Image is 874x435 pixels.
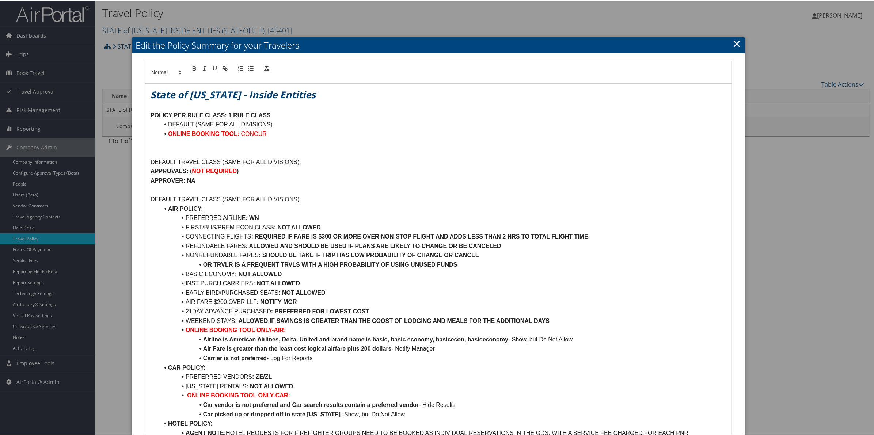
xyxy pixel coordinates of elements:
li: [US_STATE] RENTALS [159,381,726,390]
li: PREFERRED VENDORS [159,371,726,381]
strong: REQUIRED IF FARE IS $300 OR MORE OVER NON-STOP FLIGHT AND ADDS LESS THAN 2 HRS TO TOTAL FLIGHT TIME. [255,233,590,239]
li: INST PURCH CARRIERS [159,278,726,287]
li: - Hide Results [159,400,726,409]
strong: Airline is American Airlines, Delta, United and brand name is basic, basic economy, basicecon, ba... [203,336,508,342]
strong: : NOT ALLOWED [278,289,325,295]
li: - Show, but Do Not Allow [159,334,726,344]
li: CONNECTING FLIGHTS [159,231,726,241]
li: WEEKEND STAYS [159,316,726,325]
span: CONCUR [241,130,267,136]
strong: : PREFERRED FOR LOWEST COST [271,308,369,314]
strong: : NOT ALLOWED [253,279,300,286]
strong: : NOT ALLOWED [274,224,321,230]
li: DEFAULT (SAME FOR ALL DIVISIONS) [159,119,726,129]
li: EARLY BIRD/PURCHASED SEATS [159,287,726,297]
a: Close [733,35,741,50]
strong: : WN [246,214,259,220]
li: - Log For Reports [159,353,726,362]
li: PREFERRED AIRLINE [159,213,726,222]
strong: : [251,233,253,239]
h2: Edit the Policy Summary for your Travelers [132,37,745,53]
strong: Car vendor is not preferred and Car search results contain a preferred vendor [203,401,419,407]
li: AIR FARE $200 OVER LLF [159,297,726,306]
li: FIRST/BUS/PREM ECON CLASS [159,222,726,232]
strong: HOTEL POLICY: [168,420,213,426]
strong: CAR POLICY: [168,364,206,370]
strong: : NOT ALLOWED [246,382,293,389]
li: NONREFUNDABLE FARES [159,250,726,259]
strong: APPROVER: NA [151,177,195,183]
strong: ONLINE BOOKING TOOL: [168,130,239,136]
strong: POLICY PER RULE CLASS: 1 RULE CLASS [151,111,271,118]
em: State of [US_STATE] - Inside Entities [151,87,316,100]
strong: ) [237,167,239,173]
p: DEFAULT TRAVEL CLASS (SAME FOR ALL DIVISIONS): [151,157,726,166]
strong: : ALLOWED AND SHOULD BE USED IF PLANS ARE LIKELY TO CHANGE OR BE CANCELED [246,242,501,248]
strong: Air Fare is greater than the least cost logical airfare plus 200 dollars [203,345,392,351]
li: REFUNDABLE FARES [159,241,726,250]
strong: Carrier is not preferred [203,354,267,360]
li: - Show, but Do Not Allow [159,409,726,419]
strong: Car picked up or dropped off in state [US_STATE] [203,411,341,417]
strong: : NOTIFY MGR [257,298,297,304]
strong: ONLINE BOOKING TOOL ONLY-AIR: [186,326,286,332]
strong: : NOT ALLOWED [235,270,282,276]
strong: ONLINE BOOKING TOOL ONLY-CAR: [187,392,290,398]
li: 21DAY ADVANCE PURCHASED [159,306,726,316]
strong: : SHOULD BE TAKE IF TRIP HAS LOW PROBABILITY OF CHANGE OR CANCEL [259,251,479,257]
strong: AIR POLICY: [168,205,203,211]
strong: OR TRVLR IS A FREQUENT TRVLS WITH A HIGH PROBABILITY OF USING UNUSED FUNDS [203,261,457,267]
strong: : ALLOWED IF SAVINGS IS GREATER THAN THE COOST OF LODGING AND MEALS FOR THE ADDITIONAL DAYS [235,317,550,323]
strong: APPROVALS: ( [151,167,192,173]
li: BASIC ECONOMY [159,269,726,278]
li: - Notify Manager [159,343,726,353]
p: DEFAULT TRAVEL CLASS (SAME FOR ALL DIVISIONS): [151,194,726,203]
strong: : ZE/ZL [252,373,272,379]
strong: NOT REQUIRED [192,167,237,173]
